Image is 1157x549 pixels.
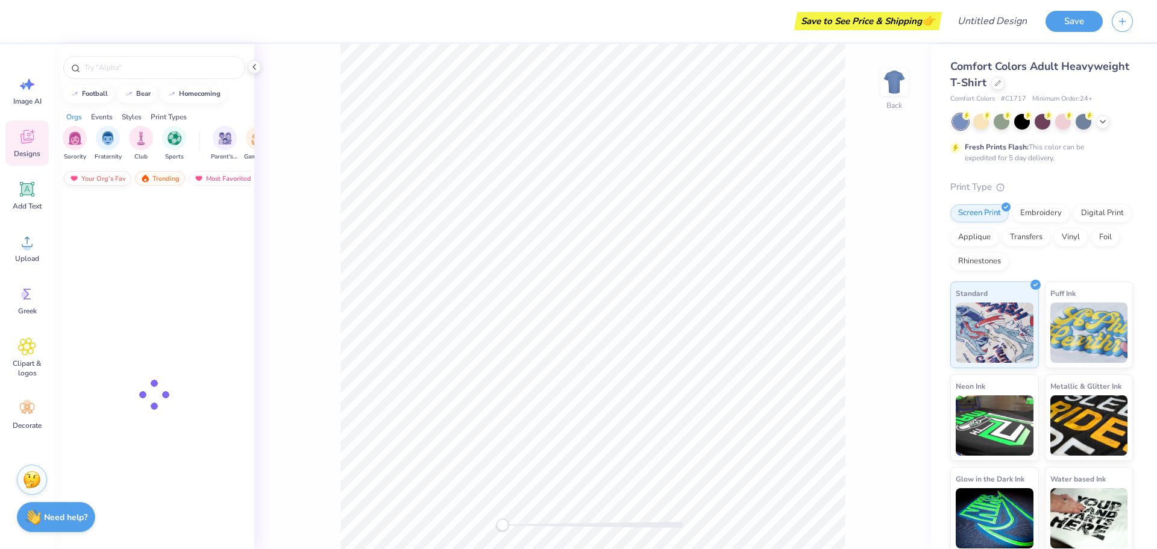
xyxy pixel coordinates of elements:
div: Foil [1091,228,1120,246]
span: Water based Ink [1050,472,1106,485]
div: filter for Sports [162,126,186,162]
span: Sports [165,152,184,162]
div: This color can be expedited for 5 day delivery. [965,142,1113,163]
span: Metallic & Glitter Ink [1050,380,1121,392]
span: Clipart & logos [7,359,47,378]
span: # C1717 [1001,94,1026,104]
img: trend_line.gif [124,90,134,98]
span: Puff Ink [1050,287,1076,300]
input: Untitled Design [948,9,1036,33]
span: Comfort Colors Adult Heavyweight T-Shirt [950,59,1129,90]
img: Parent's Weekend Image [218,131,232,145]
span: Upload [15,254,39,263]
div: Embroidery [1012,204,1070,222]
img: Game Day Image [251,131,265,145]
div: Save to See Price & Shipping [797,12,939,30]
img: trend_line.gif [167,90,177,98]
img: Metallic & Glitter Ink [1050,395,1128,456]
div: Screen Print [950,204,1009,222]
span: Designs [14,149,40,158]
button: filter button [63,126,87,162]
img: most_fav.gif [69,174,79,183]
div: Print Type [950,180,1133,194]
span: 👉 [922,13,935,28]
span: Parent's Weekend [211,152,239,162]
img: Puff Ink [1050,303,1128,363]
button: filter button [244,126,272,162]
strong: Need help? [44,512,87,523]
div: filter for Sorority [63,126,87,162]
img: Glow in the Dark Ink [956,488,1033,548]
img: Club Image [134,131,148,145]
img: Sorority Image [68,131,82,145]
img: trending.gif [140,174,150,183]
div: Digital Print [1073,204,1132,222]
div: filter for Game Day [244,126,272,162]
img: Water based Ink [1050,488,1128,548]
div: Back [886,100,902,111]
div: Accessibility label [497,519,509,531]
button: homecoming [160,85,226,103]
div: Trending [135,171,185,186]
div: Transfers [1002,228,1050,246]
button: bear [118,85,156,103]
span: Club [134,152,148,162]
img: Standard [956,303,1033,363]
span: Decorate [13,421,42,430]
span: Game Day [244,152,272,162]
img: Sports Image [168,131,181,145]
button: football [63,85,113,103]
div: Events [91,111,113,122]
div: homecoming [179,90,221,97]
span: Sorority [64,152,86,162]
div: Styles [122,111,142,122]
div: filter for Parent's Weekend [211,126,239,162]
span: Image AI [13,96,42,106]
span: Fraternity [95,152,122,162]
input: Try "Alpha" [83,61,237,74]
img: trend_line.gif [70,90,80,98]
div: Applique [950,228,999,246]
span: Neon Ink [956,380,985,392]
span: Comfort Colors [950,94,995,104]
button: filter button [162,126,186,162]
span: Standard [956,287,988,300]
button: Save [1046,11,1103,32]
div: bear [136,90,151,97]
img: Neon Ink [956,395,1033,456]
div: filter for Fraternity [95,126,122,162]
img: Back [882,70,906,94]
div: Vinyl [1054,228,1088,246]
div: Most Favorited [189,171,257,186]
button: filter button [129,126,153,162]
div: Rhinestones [950,253,1009,271]
span: Add Text [13,201,42,211]
div: Your Org's Fav [64,171,131,186]
div: football [82,90,108,97]
button: filter button [211,126,239,162]
div: Orgs [66,111,82,122]
span: Greek [18,306,37,316]
div: Print Types [151,111,187,122]
img: Fraternity Image [101,131,114,145]
button: filter button [95,126,122,162]
img: most_fav.gif [194,174,204,183]
span: Minimum Order: 24 + [1032,94,1093,104]
span: Glow in the Dark Ink [956,472,1024,485]
div: filter for Club [129,126,153,162]
strong: Fresh Prints Flash: [965,142,1029,152]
